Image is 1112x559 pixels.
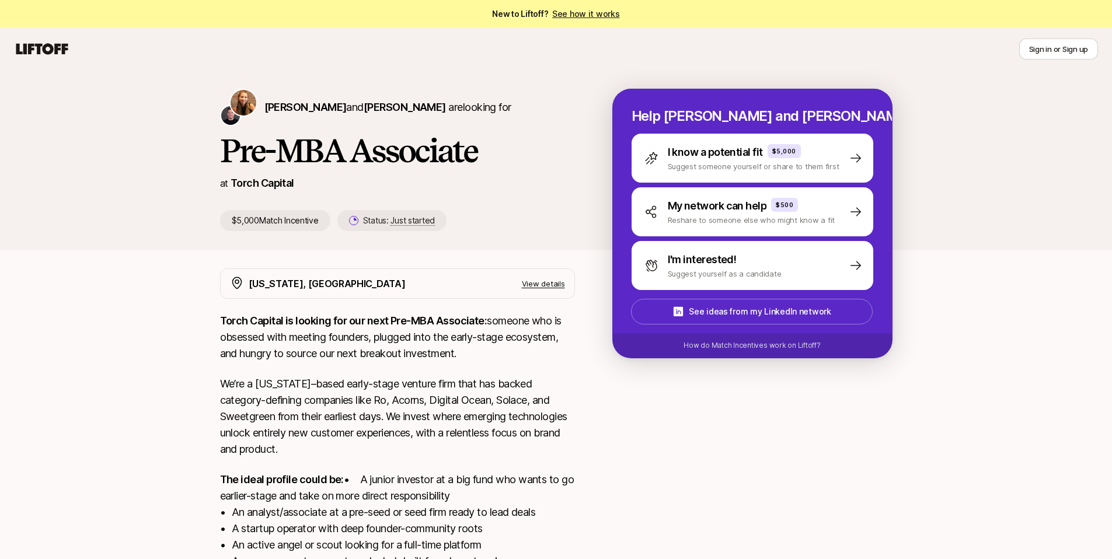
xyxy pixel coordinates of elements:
[776,200,793,209] p: $500
[631,299,873,324] button: See ideas from my LinkedIn network
[220,210,330,231] p: $5,000 Match Incentive
[264,99,511,116] p: are looking for
[668,160,839,172] p: Suggest someone yourself or share to them first
[220,313,575,362] p: someone who is obsessed with meeting founders, plugged into the early-stage ecosystem, and hungry...
[364,101,446,113] span: [PERSON_NAME]
[249,276,406,291] p: [US_STATE], [GEOGRAPHIC_DATA]
[346,101,445,113] span: and
[689,305,831,319] p: See ideas from my LinkedIn network
[668,214,835,226] p: Reshare to someone else who might know a fit
[632,108,873,124] p: Help [PERSON_NAME] and [PERSON_NAME] hire
[264,101,347,113] span: [PERSON_NAME]
[220,133,575,168] h1: Pre-MBA Associate
[391,215,435,226] span: Just started
[1019,39,1098,60] button: Sign in or Sign up
[684,340,820,351] p: How do Match Incentives work on Liftoff?
[231,177,294,189] a: Torch Capital
[363,214,435,228] p: Status:
[552,9,620,19] a: See how it works
[668,268,782,279] p: Suggest yourself as a candidate
[220,176,228,191] p: at
[668,198,767,214] p: My network can help
[492,7,619,21] span: New to Liftoff?
[231,90,256,116] img: Katie Reiner
[522,278,565,289] p: View details
[220,315,487,327] strong: Torch Capital is looking for our next Pre-MBA Associate:
[668,144,763,160] p: I know a potential fit
[668,251,737,268] p: I'm interested!
[220,473,344,485] strong: The ideal profile could be:
[221,106,240,125] img: Christopher Harper
[220,376,575,457] p: We’re a [US_STATE]–based early-stage venture firm that has backed category-defining companies lik...
[772,146,796,156] p: $5,000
